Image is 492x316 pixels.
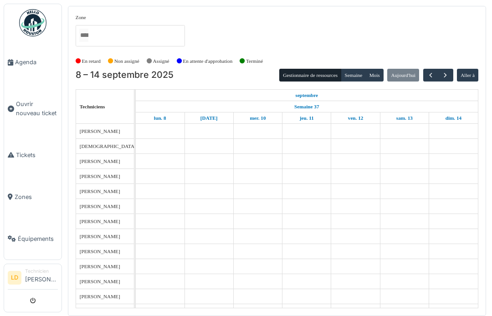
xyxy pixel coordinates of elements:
button: Précédent [423,69,438,82]
span: [PERSON_NAME] [80,279,120,284]
a: LD Technicien[PERSON_NAME] [8,268,58,290]
button: Mois [365,69,384,82]
a: Semaine 37 [292,101,321,112]
label: Zone [76,14,86,21]
input: Tous [79,29,88,42]
a: Tickets [4,134,61,176]
label: Terminé [246,57,263,65]
span: [PERSON_NAME] [80,158,120,164]
div: Technicien [25,268,58,275]
a: Zones [4,176,61,218]
label: Non assigné [114,57,139,65]
span: Ouvrir nouveau ticket [16,100,58,117]
img: Badge_color-CXgf-gQk.svg [19,9,46,36]
span: [PERSON_NAME] [80,189,120,194]
a: 8 septembre 2025 [152,112,169,124]
span: [PERSON_NAME] [80,234,120,239]
a: 10 septembre 2025 [247,112,268,124]
label: Assigné [153,57,169,65]
span: [PERSON_NAME] [80,264,120,269]
a: Ouvrir nouveau ticket [4,83,61,134]
button: Suivant [438,69,453,82]
a: 14 septembre 2025 [443,112,464,124]
span: Zones [15,193,58,201]
span: Techniciens [80,104,105,109]
span: [PERSON_NAME] [80,249,120,254]
button: Aujourd'hui [387,69,419,82]
span: Tickets [16,151,58,159]
button: Gestionnaire de ressources [279,69,341,82]
span: [PERSON_NAME] [80,294,120,299]
span: [PERSON_NAME] [80,128,120,134]
label: En retard [82,57,101,65]
span: [DEMOGRAPHIC_DATA][PERSON_NAME] [80,143,177,149]
label: En attente d'approbation [183,57,232,65]
button: Aller à [457,69,478,82]
a: Agenda [4,41,61,83]
li: LD [8,271,21,285]
span: [PERSON_NAME] [80,204,120,209]
h2: 8 – 14 septembre 2025 [76,70,174,81]
span: [PERSON_NAME] [80,173,120,179]
a: 12 septembre 2025 [346,112,366,124]
a: 13 septembre 2025 [394,112,415,124]
span: Équipements [18,234,58,243]
a: 8 septembre 2025 [293,90,321,101]
button: Semaine [341,69,366,82]
li: [PERSON_NAME] [25,268,58,287]
span: Agenda [15,58,58,66]
a: 9 septembre 2025 [198,112,220,124]
a: 11 septembre 2025 [297,112,316,124]
a: Équipements [4,218,61,260]
span: [PERSON_NAME] [80,219,120,224]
